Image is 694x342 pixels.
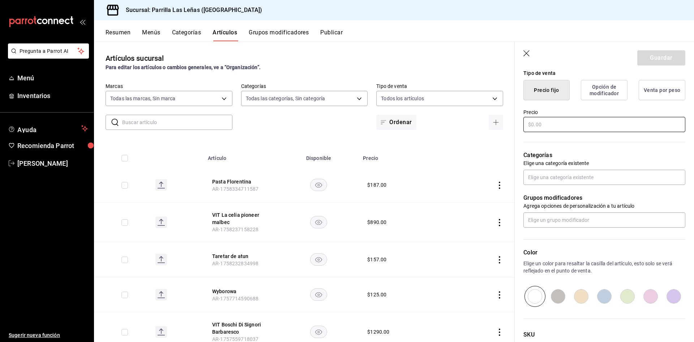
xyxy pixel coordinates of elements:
label: Marcas [106,84,232,89]
button: edit-product-location [212,288,270,295]
span: Sugerir nueva función [9,332,88,339]
span: AR-1758334711587 [212,186,258,192]
span: Inventarios [17,91,88,101]
span: AR-1758232834998 [212,261,258,266]
button: Precio fijo [523,80,570,100]
div: Artículos sucursal [106,53,164,64]
button: availability-product [310,216,327,228]
button: open_drawer_menu [80,19,85,25]
span: Menú [17,73,88,83]
div: $ 890.00 [367,219,386,226]
button: Ordenar [376,115,416,130]
span: Todas las categorías, Sin categoría [246,95,325,102]
button: availability-product [310,179,327,191]
button: Venta por peso [639,80,685,100]
button: availability-product [310,253,327,266]
input: Elige una categoría existente [523,170,685,185]
span: Pregunta a Parrot AI [20,47,78,55]
input: $0.00 [523,117,685,132]
button: edit-product-location [212,178,270,185]
th: Precio [359,144,451,168]
button: edit-product-location [212,321,270,335]
div: $ 125.00 [367,291,386,298]
button: Menús [142,29,160,41]
button: actions [496,182,503,189]
label: Precio [523,110,685,115]
label: Categorías [241,84,368,89]
p: Agrega opciones de personalización a tu artículo [523,202,685,210]
div: $ 157.00 [367,256,386,263]
th: Disponible [279,144,359,168]
span: Todas las marcas, Sin marca [110,95,176,102]
strong: Para editar los artículos o cambios generales, ve a “Organización”. [106,64,261,70]
span: Ayuda [17,124,78,133]
button: edit-product-location [212,211,270,226]
p: Categorías [523,151,685,160]
p: Color [523,248,685,257]
p: Elige un color para resaltar la casilla del artículo, esto solo se verá reflejado en el punto de ... [523,260,685,274]
span: AR-1757559718037 [212,336,258,342]
div: navigation tabs [106,29,694,41]
button: Grupos modificadores [249,29,309,41]
span: Todos los artículos [381,95,424,102]
p: SKU [523,330,685,339]
button: Resumen [106,29,130,41]
div: Tipo de venta [523,69,685,77]
th: Artículo [204,144,279,168]
button: availability-product [310,326,327,338]
p: Elige una categoría existente [523,160,685,167]
div: $ 187.00 [367,181,386,189]
h3: Sucursal: Parrilla Las Leñas ([GEOGRAPHIC_DATA]) [120,6,262,14]
input: Buscar artículo [122,115,232,130]
span: Recomienda Parrot [17,141,88,151]
button: actions [496,291,503,299]
span: AR-1758237158228 [212,227,258,232]
button: actions [496,219,503,226]
button: actions [496,329,503,336]
span: [PERSON_NAME] [17,159,88,168]
a: Pregunta a Parrot AI [5,52,89,60]
button: Pregunta a Parrot AI [8,43,89,59]
div: $ 1290.00 [367,328,389,335]
p: Grupos modificadores [523,194,685,202]
button: Opción de modificador [581,80,627,100]
button: edit-product-location [212,253,270,260]
button: availability-product [310,288,327,301]
button: Categorías [172,29,201,41]
button: Artículos [213,29,237,41]
button: actions [496,256,503,263]
span: AR-1757714590688 [212,296,258,301]
input: Elige un grupo modificador [523,212,685,228]
button: Publicar [320,29,343,41]
label: Tipo de venta [376,84,503,89]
